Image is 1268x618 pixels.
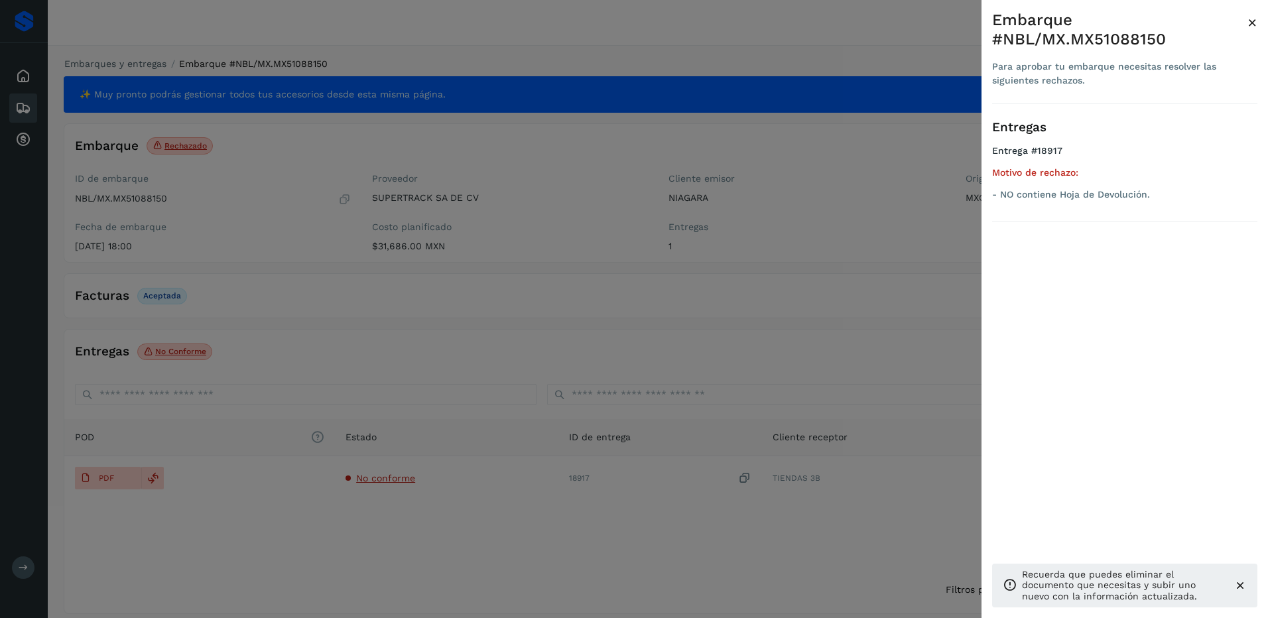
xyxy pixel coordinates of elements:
[1247,11,1257,34] button: Close
[992,60,1247,88] div: Para aprobar tu embarque necesitas resolver las siguientes rechazos.
[992,11,1247,49] div: Embarque #NBL/MX.MX51088150
[992,167,1257,178] h5: Motivo de rechazo:
[1247,13,1257,32] span: ×
[1022,569,1223,602] p: Recuerda que puedes eliminar el documento que necesitas y subir uno nuevo con la información actu...
[992,145,1257,167] h4: Entrega #18917
[992,120,1257,135] h3: Entregas
[992,189,1257,200] p: - NO contiene Hoja de Devolución.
